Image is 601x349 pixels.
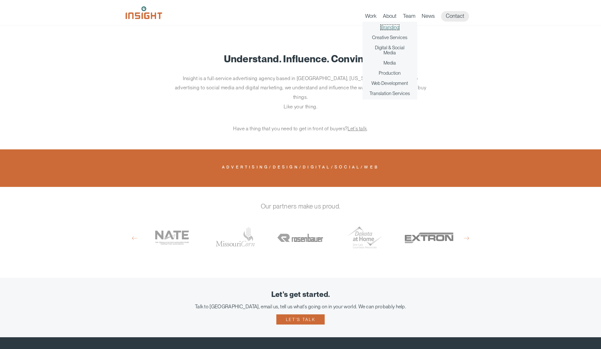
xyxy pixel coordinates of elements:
div: Dakota at Home [336,218,394,257]
a: Digital & Social Media [369,45,411,55]
button: Next [464,236,469,241]
a: Work [365,13,376,22]
a: Social [335,165,361,171]
a: Team [403,13,415,22]
div: NATE: The Communications Infrastructure Contractors Association [143,218,201,257]
a: Let’s talk [348,126,367,132]
div: Extron Company [400,218,458,257]
span: / [269,165,273,169]
span: / [361,165,364,169]
a: Web [364,165,379,171]
a: Production [379,71,401,76]
h2: Our partners make us proud. [126,203,475,210]
a: Creative Services [372,35,407,40]
a: Translation Services [370,91,410,96]
a: Advertising [222,165,269,171]
a: Design [273,165,299,171]
a: News [422,13,435,22]
button: Previous [132,236,137,241]
p: Have a thing that you need to get in front of buyers? . [173,124,428,133]
a: Contact [441,11,469,22]
h1: Understand. Influence. Convince. [126,53,475,64]
span: / [331,165,335,169]
p: Insight is a full-service advertising agency based in [GEOGRAPHIC_DATA], [US_STATE]. From brandin... [173,74,428,111]
a: [US_STATE] Corn Growers Association [207,218,265,257]
a: Media [383,60,396,65]
a: Branding [381,25,399,30]
a: Digital [303,165,331,171]
span: / [299,165,303,169]
div: Talk to [GEOGRAPHIC_DATA], email us, tell us what's going on in your world. We can probably help. [10,304,591,310]
div: Let's get started. [10,291,591,299]
a: About [383,13,397,22]
nav: primary navigation menu [365,11,475,22]
a: Rosenbauer America [272,218,329,257]
img: Insight Marketing Design [126,6,162,19]
a: Web Development [371,81,408,86]
a: Let's talk [276,314,325,325]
